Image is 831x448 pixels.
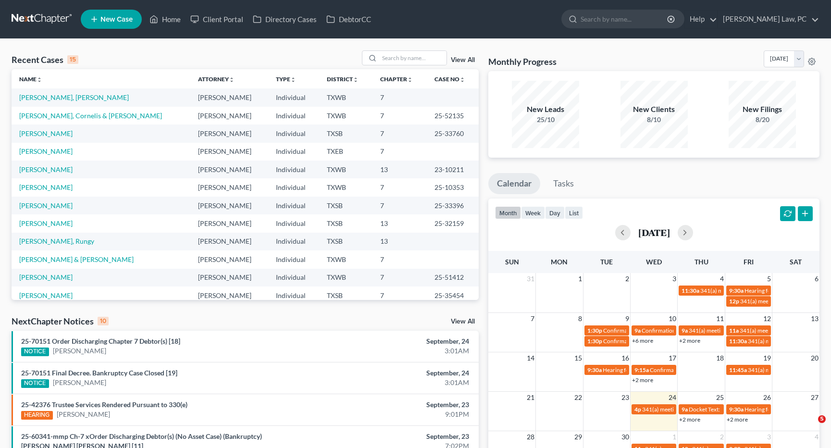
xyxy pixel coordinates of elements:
[624,313,630,324] span: 9
[268,143,319,161] td: Individual
[19,165,73,174] a: [PERSON_NAME]
[587,337,602,345] span: 1:30p
[372,269,427,286] td: 7
[19,255,134,263] a: [PERSON_NAME] & [PERSON_NAME]
[551,258,568,266] span: Mon
[186,11,248,28] a: Client Portal
[319,143,372,161] td: TXEB
[319,250,372,268] td: TXWB
[21,400,187,409] a: 25-42376 Trustee Services Rendered Pursuant to 330(e)
[190,286,268,304] td: [PERSON_NAME]
[427,124,479,142] td: 25-33760
[190,197,268,214] td: [PERSON_NAME]
[620,431,630,443] span: 30
[353,77,359,83] i: unfold_more
[573,431,583,443] span: 29
[268,178,319,196] td: Individual
[19,201,73,210] a: [PERSON_NAME]
[762,313,772,324] span: 12
[634,406,641,413] span: 4p
[326,400,469,410] div: September, 23
[646,258,662,266] span: Wed
[290,77,296,83] i: unfold_more
[505,258,519,266] span: Sun
[380,75,413,83] a: Chapterunfold_more
[319,161,372,178] td: TXWB
[372,286,427,304] td: 7
[727,416,748,423] a: +2 more
[526,431,535,443] span: 28
[695,258,708,266] span: Thu
[810,352,819,364] span: 20
[268,286,319,304] td: Individual
[565,206,583,219] button: list
[729,337,747,345] span: 11:30a
[268,107,319,124] td: Individual
[19,93,129,101] a: [PERSON_NAME], [PERSON_NAME]
[632,337,653,344] a: +6 more
[495,206,521,219] button: month
[372,107,427,124] td: 7
[762,352,772,364] span: 19
[53,346,106,356] a: [PERSON_NAME]
[668,313,677,324] span: 10
[319,107,372,124] td: TXWB
[145,11,186,28] a: Home
[587,327,602,334] span: 1:30p
[67,55,78,64] div: 15
[718,11,819,28] a: [PERSON_NAME] Law, PC
[19,219,73,227] a: [PERSON_NAME]
[729,287,744,294] span: 9:30a
[766,431,772,443] span: 3
[19,237,94,245] a: [PERSON_NAME], Rungy
[729,298,739,305] span: 12p
[715,313,725,324] span: 11
[190,107,268,124] td: [PERSON_NAME]
[679,337,700,344] a: +2 more
[818,415,826,423] span: 5
[744,406,819,413] span: Hearing for [PERSON_NAME]
[512,104,579,115] div: New Leads
[715,352,725,364] span: 18
[190,214,268,232] td: [PERSON_NAME]
[268,269,319,286] td: Individual
[729,327,739,334] span: 11a
[790,258,802,266] span: Sat
[729,115,796,124] div: 8/20
[372,161,427,178] td: 13
[620,104,688,115] div: New Clients
[19,112,162,120] a: [PERSON_NAME], Cornelis & [PERSON_NAME]
[526,352,535,364] span: 14
[427,269,479,286] td: 25-51412
[19,291,73,299] a: [PERSON_NAME]
[624,273,630,285] span: 2
[650,366,760,373] span: Confirmation Hearing for [PERSON_NAME]
[57,410,110,419] a: [PERSON_NAME]
[326,432,469,441] div: September, 23
[766,273,772,285] span: 5
[715,392,725,403] span: 25
[729,366,747,373] span: 11:45a
[682,287,699,294] span: 11:30a
[603,337,713,345] span: Confirmation Hearing for [PERSON_NAME]
[427,178,479,196] td: 25-10353
[719,273,725,285] span: 4
[268,161,319,178] td: Individual
[268,124,319,142] td: Individual
[700,287,793,294] span: 341(a) meeting for [PERSON_NAME]
[729,406,744,413] span: 9:30a
[521,206,545,219] button: week
[319,197,372,214] td: TXSB
[319,233,372,250] td: TXSB
[319,286,372,304] td: TXSB
[21,369,177,377] a: 25-70151 Final Decree. Bankruptcy Case Closed [19]
[814,273,819,285] span: 6
[190,250,268,268] td: [PERSON_NAME]
[37,77,42,83] i: unfold_more
[21,348,49,356] div: NOTICE
[581,10,669,28] input: Search by name...
[682,327,688,334] span: 9a
[190,143,268,161] td: [PERSON_NAME]
[100,16,133,23] span: New Case
[268,233,319,250] td: Individual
